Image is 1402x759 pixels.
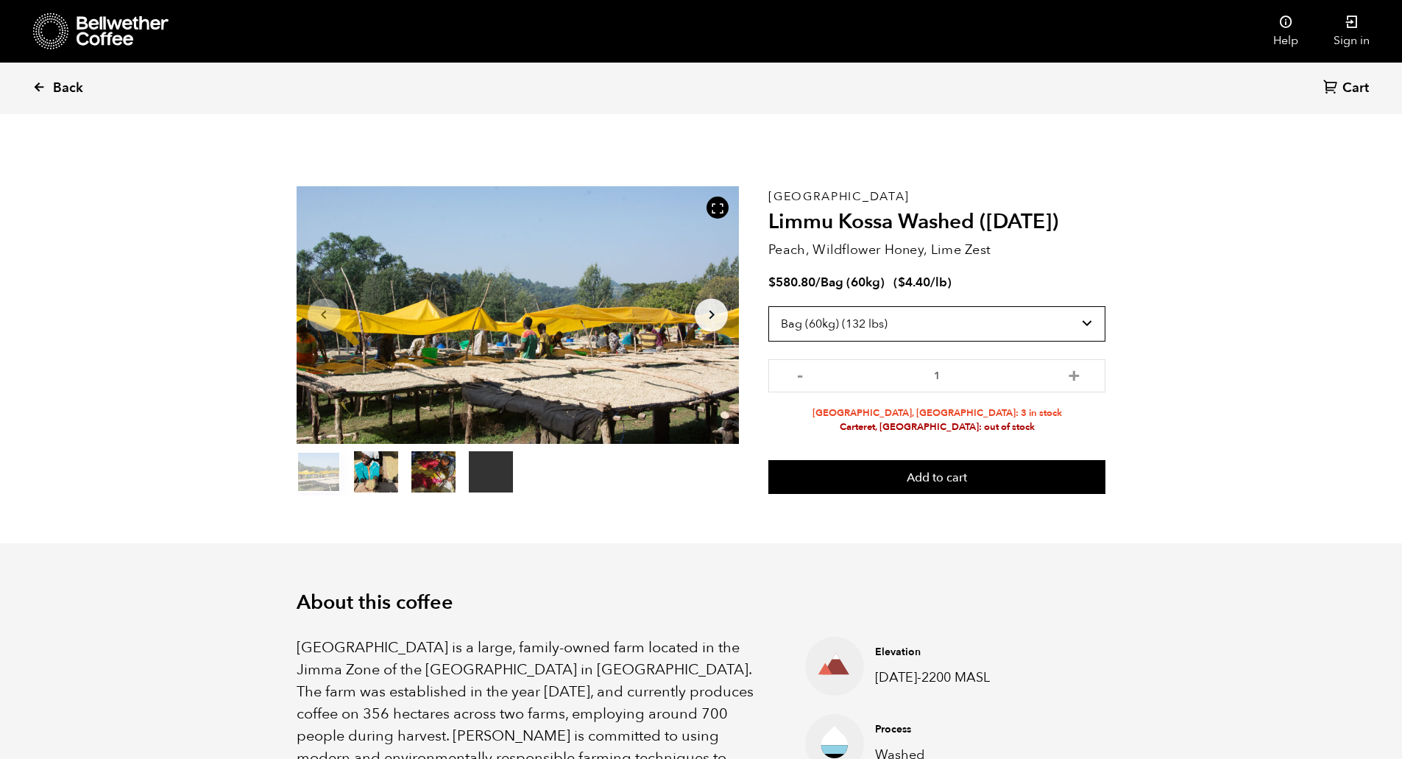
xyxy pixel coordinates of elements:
h2: Limmu Kossa Washed ([DATE]) [768,210,1105,235]
li: [GEOGRAPHIC_DATA], [GEOGRAPHIC_DATA]: 3 in stock [768,406,1105,420]
button: - [790,367,809,381]
span: ( ) [893,274,952,291]
button: Add to cart [768,460,1105,494]
h4: Process [875,722,1039,737]
span: $ [898,274,905,291]
h4: Elevation [875,645,1039,660]
span: $ [768,274,776,291]
p: [DATE]-2200 MASL [875,668,1039,688]
li: Carteret, [GEOGRAPHIC_DATA]: out of stock [768,420,1105,434]
p: Peach, Wildflower Honey, Lime Zest [768,240,1105,260]
span: Bag (60kg) [821,274,885,291]
span: /lb [930,274,947,291]
span: Cart [1342,80,1369,97]
button: + [1065,367,1083,381]
video: Your browser does not support the video tag. [469,451,513,493]
h2: About this coffee [297,591,1106,615]
span: / [815,274,821,291]
bdi: 580.80 [768,274,815,291]
span: Back [53,80,83,97]
bdi: 4.40 [898,274,930,291]
a: Cart [1323,79,1373,99]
